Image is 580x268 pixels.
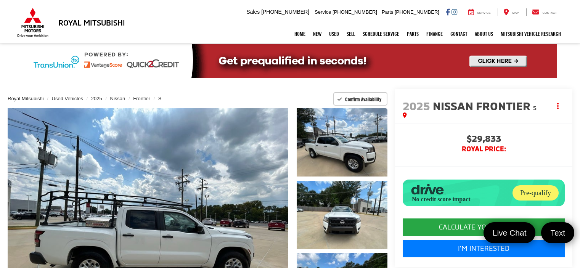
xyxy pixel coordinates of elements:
[463,8,496,16] a: Service
[497,24,565,43] a: Mitsubishi Vehicle Research
[526,8,563,16] a: Contact
[403,134,565,145] span: $29,833
[261,9,309,15] span: [PHONE_NUMBER]
[8,96,44,101] a: Royal Mitsubishi
[512,11,519,14] span: Map
[296,108,388,177] img: 2025 Nissan Frontier S
[58,18,125,27] h3: Royal Mitsubishi
[343,24,359,43] a: Sell
[471,24,497,43] a: About Us
[403,218,565,236] : CALCULATE YOUR PAYMENT
[403,24,423,43] a: Parts: Opens in a new tab
[498,8,524,16] a: Map
[433,99,533,112] span: Nissan Frontier
[359,24,403,43] a: Schedule Service: Opens in a new tab
[533,104,537,111] span: S
[541,222,574,243] a: Text
[447,24,471,43] a: Contact
[551,99,565,112] button: Actions
[52,96,83,101] a: Used Vehicles
[403,145,565,153] span: Royal PRICE:
[557,103,559,109] span: dropdown dots
[246,9,260,15] span: Sales
[296,180,388,250] img: 2025 Nissan Frontier S
[451,9,457,15] a: Instagram: Click to visit our Instagram page
[446,9,450,15] a: Facebook: Click to visit our Facebook page
[291,24,309,43] a: Home
[309,24,325,43] a: New
[23,44,557,78] img: Quick2Credit
[333,92,388,106] button: Confirm Availability
[297,108,387,177] a: Expand Photo 1
[158,96,162,101] a: S
[546,228,569,238] span: Text
[489,228,530,238] span: Live Chat
[325,24,343,43] a: Used
[315,9,331,15] span: Service
[16,8,50,37] img: Mitsubishi
[477,11,491,14] span: Service
[423,24,447,43] a: Finance
[297,181,387,249] a: Expand Photo 2
[403,240,565,257] a: I'm Interested
[133,96,150,101] a: Frontier
[382,9,393,15] span: Parts
[484,222,536,243] a: Live Chat
[542,11,557,14] span: Contact
[91,96,102,101] a: 2025
[345,96,381,102] span: Confirm Availability
[403,99,430,112] span: 2025
[333,9,377,15] span: [PHONE_NUMBER]
[395,9,439,15] span: [PHONE_NUMBER]
[110,96,125,101] a: Nissan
